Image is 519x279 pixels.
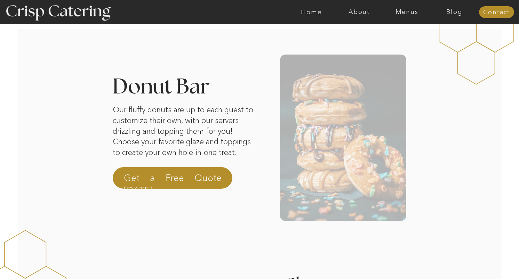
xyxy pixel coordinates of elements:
[383,9,431,16] a: Menus
[335,9,383,16] a: About
[124,172,222,188] a: Get a Free Quote [DATE]
[431,9,478,16] a: Blog
[479,9,514,16] a: Contact
[113,77,270,95] h2: Donut Bar
[113,105,259,159] p: Our fluffy donuts are up to each guest to customize their own, with our servers drizzling and top...
[288,9,335,16] a: Home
